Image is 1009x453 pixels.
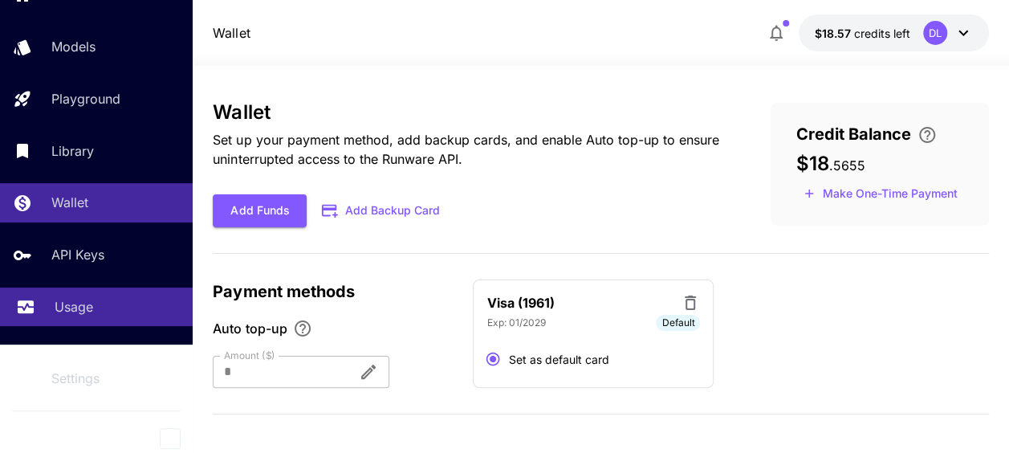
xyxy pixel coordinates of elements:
div: DL [923,21,947,45]
button: Enable Auto top-up to ensure uninterrupted service. We'll automatically bill the chosen amount wh... [287,319,319,338]
p: Usage [55,297,93,316]
nav: breadcrumb [213,23,250,43]
span: Set as default card [508,351,608,368]
button: Make a one-time, non-recurring payment [796,182,965,206]
button: Enter your card details and choose an Auto top-up amount to avoid service interruptions. We'll au... [911,125,943,145]
button: $18.5655DL [799,14,989,51]
span: $18.57 [815,27,854,40]
div: Collapse sidebar [172,424,193,453]
p: Wallet [51,193,88,212]
div: $18.5655 [815,25,910,42]
p: Set up your payment method, add backup cards, and enable Auto top-up to ensure uninterrupted acce... [213,130,718,169]
span: Default [656,316,700,330]
a: Wallet [213,23,250,43]
p: Exp: 01/2029 [486,316,545,330]
p: Library [51,141,94,161]
button: Add Backup Card [307,195,456,226]
button: Collapse sidebar [160,428,181,449]
h3: Wallet [213,101,718,124]
p: Playground [51,89,120,108]
p: Models [51,37,96,56]
span: . 5655 [829,157,865,173]
p: API Keys [51,245,104,264]
p: Settings [51,369,100,388]
span: $18 [796,152,829,175]
button: Add Funds [213,194,307,227]
span: Auto top-up [213,319,287,338]
label: Amount ($) [224,349,275,362]
p: Visa (1961) [486,293,554,312]
span: credits left [854,27,910,40]
p: Payment methods [213,280,454,304]
span: Credit Balance [796,122,911,146]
